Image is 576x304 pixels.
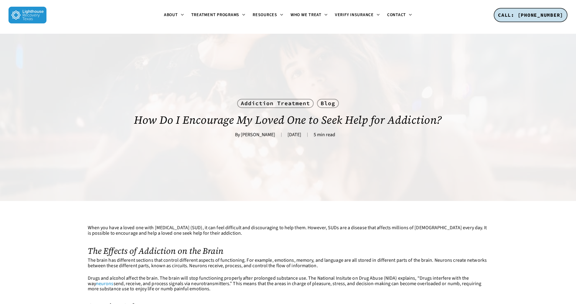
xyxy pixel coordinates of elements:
[96,280,114,287] a: neurons
[317,99,339,108] a: Blog
[160,13,188,18] a: About
[335,12,374,18] span: Verify Insurance
[241,131,275,138] a: [PERSON_NAME]
[88,108,489,132] h1: How Do I Encourage My Loved One to Seek Help for Addiction?
[235,133,240,137] span: By
[164,12,178,18] span: About
[9,7,46,23] img: Lighthouse Recovery Texas
[188,13,249,18] a: Treatment Programs
[88,246,489,256] h2: The Effects of Addiction on the Brain
[291,12,322,18] span: Who We Treat
[253,12,277,18] span: Resources
[498,12,563,18] span: CALL: [PHONE_NUMBER]
[191,12,240,18] span: Treatment Programs
[249,13,287,18] a: Resources
[287,13,331,18] a: Who We Treat
[88,258,489,276] p: The brain has different sections that control different aspects of functioning. For example, emot...
[331,13,383,18] a: Verify Insurance
[88,225,489,243] p: When you have a loved one with [MEDICAL_DATA] (SUD), it can feel difficult and discouraging to he...
[383,13,416,18] a: Contact
[494,8,567,22] a: CALL: [PHONE_NUMBER]
[387,12,406,18] span: Contact
[237,99,314,108] a: Addiction Treatment
[88,276,489,299] p: Drugs and alcohol affect the brain. The brain will stop functioning properly after prolonged subs...
[307,133,341,137] span: 5 min read
[281,133,307,137] span: [DATE]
